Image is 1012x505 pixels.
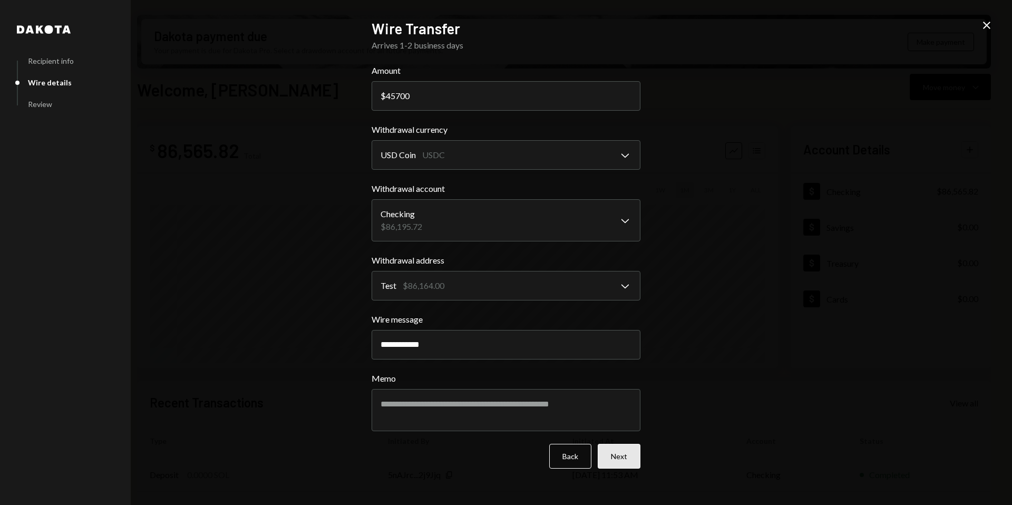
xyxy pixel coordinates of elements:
[372,140,640,170] button: Withdrawal currency
[372,313,640,326] label: Wire message
[372,18,640,39] h2: Wire Transfer
[598,444,640,469] button: Next
[28,100,52,109] div: Review
[372,199,640,241] button: Withdrawal account
[403,279,444,292] div: $86,164.00
[422,149,445,161] div: USDC
[372,39,640,52] div: Arrives 1-2 business days
[372,372,640,385] label: Memo
[372,64,640,77] label: Amount
[372,271,640,300] button: Withdrawal address
[372,182,640,195] label: Withdrawal account
[372,123,640,136] label: Withdrawal currency
[372,81,640,111] input: 0.00
[549,444,591,469] button: Back
[28,78,72,87] div: Wire details
[28,56,74,65] div: Recipient info
[381,91,386,101] div: $
[372,254,640,267] label: Withdrawal address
